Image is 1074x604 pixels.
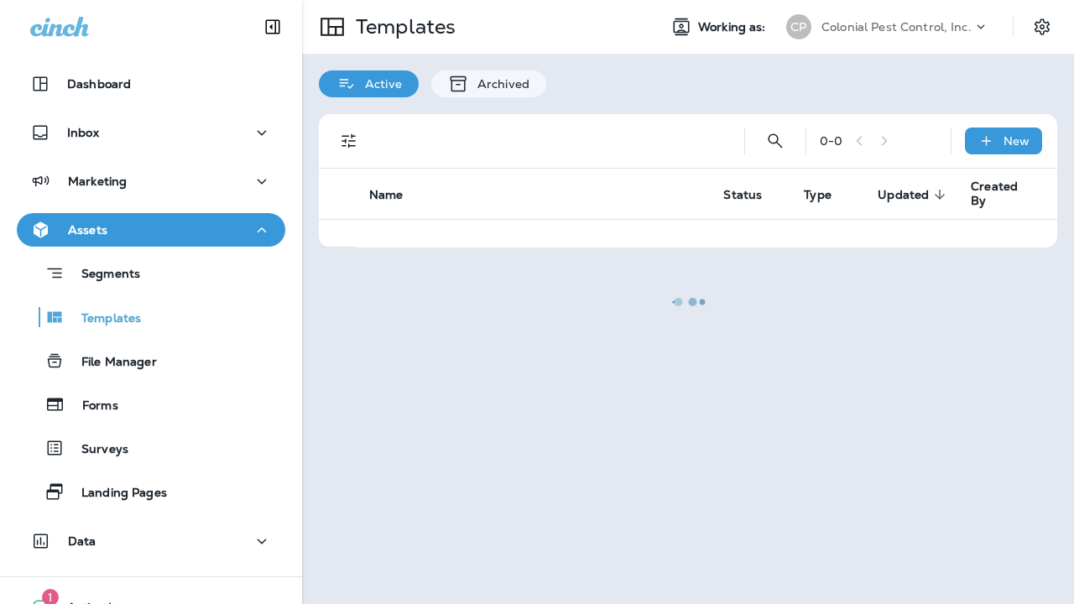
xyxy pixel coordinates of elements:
[68,223,107,237] p: Assets
[17,524,285,558] button: Data
[17,430,285,466] button: Surveys
[65,442,128,458] p: Surveys
[1004,134,1030,148] p: New
[17,164,285,198] button: Marketing
[65,486,167,502] p: Landing Pages
[249,10,296,44] button: Collapse Sidebar
[65,355,157,371] p: File Manager
[67,77,131,91] p: Dashboard
[17,299,285,335] button: Templates
[17,255,285,291] button: Segments
[17,387,285,422] button: Forms
[17,67,285,101] button: Dashboard
[65,267,140,284] p: Segments
[65,398,118,414] p: Forms
[17,343,285,378] button: File Manager
[68,174,127,188] p: Marketing
[17,474,285,509] button: Landing Pages
[17,213,285,247] button: Assets
[67,126,99,139] p: Inbox
[17,116,285,149] button: Inbox
[65,311,141,327] p: Templates
[68,534,96,548] p: Data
